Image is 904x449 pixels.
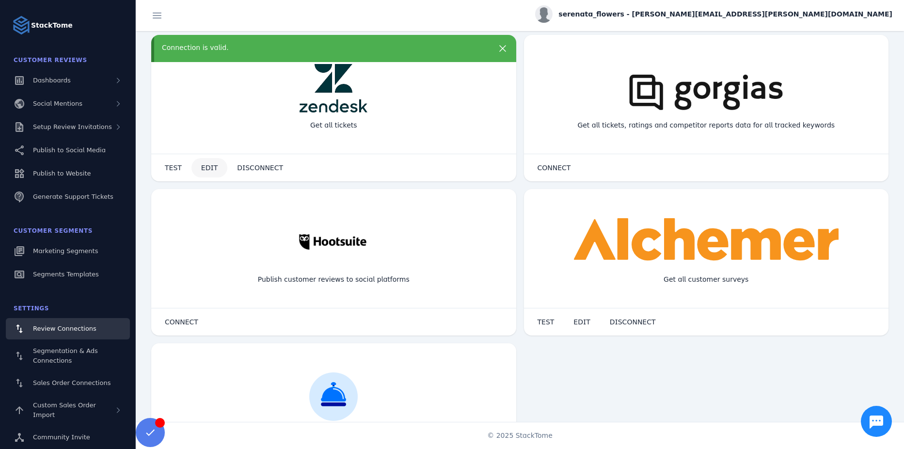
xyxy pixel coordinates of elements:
[227,158,293,177] button: DISCONNECT
[33,433,90,441] span: Community Invite
[6,186,130,208] a: Generate Support Tickets
[14,227,93,234] span: Customer Segments
[573,319,590,325] span: EDIT
[33,347,98,364] span: Segmentation & Ads Connections
[33,193,113,200] span: Generate Support Tickets
[162,43,474,53] div: Connection is valid.
[33,170,91,177] span: Publish to Website
[535,5,553,23] img: profile.jpg
[292,421,376,447] div: Request Connection
[165,164,182,171] span: TEST
[656,267,756,292] div: Get all customer surveys
[6,427,130,448] a: Community Invite
[155,158,191,177] button: TEST
[6,372,130,394] a: Sales Order Connections
[309,372,358,421] img: request.svg
[558,9,892,19] span: serenata_flowers - [PERSON_NAME][EMAIL_ADDRESS][PERSON_NAME][DOMAIN_NAME]
[6,318,130,339] a: Review Connections
[165,319,198,325] span: CONNECT
[33,271,99,278] span: Segments Templates
[33,379,111,386] span: Sales Order Connections
[528,312,564,332] button: TEST
[610,319,656,325] span: DISCONNECT
[538,164,571,171] span: CONNECT
[6,241,130,262] a: Marketing Segments
[487,431,553,441] span: © 2025 StackTome
[33,401,96,418] span: Custom Sales Order Import
[33,146,106,154] span: Publish to Social Media
[14,57,87,64] span: Customer Reviews
[12,16,31,35] img: Logo image
[302,112,365,138] div: Get all tickets
[31,20,73,31] strong: StackTome
[201,164,218,171] span: EDIT
[6,264,130,285] a: Segments Templates
[33,247,98,255] span: Marketing Segments
[493,43,512,62] button: more
[535,5,892,23] button: serenata_flowers - [PERSON_NAME][EMAIL_ADDRESS][PERSON_NAME][DOMAIN_NAME]
[6,163,130,184] a: Publish to Website
[191,158,227,177] button: EDIT
[33,325,96,332] span: Review Connections
[538,319,555,325] span: TEST
[33,123,112,130] span: Setup Review Invitations
[528,158,581,177] button: CONNECT
[237,164,283,171] span: DISCONNECT
[564,312,600,332] button: EDIT
[6,341,130,370] a: Segmentation & Ads Connections
[300,64,367,112] img: zendesk.png
[33,100,82,107] span: Social Mentions
[33,77,71,84] span: Dashboards
[250,267,417,292] div: Publish customer reviews to social platforms
[6,140,130,161] a: Publish to Social Media
[600,312,666,332] button: DISCONNECT
[155,312,208,332] button: CONNECT
[614,64,798,112] img: gorgias.png
[14,305,49,312] span: Settings
[290,218,377,267] img: hootsuite.jpg
[570,112,842,138] div: Get all tickets, ratings and competitor reports data for all tracked keywords
[574,218,839,267] img: alchemer.svg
